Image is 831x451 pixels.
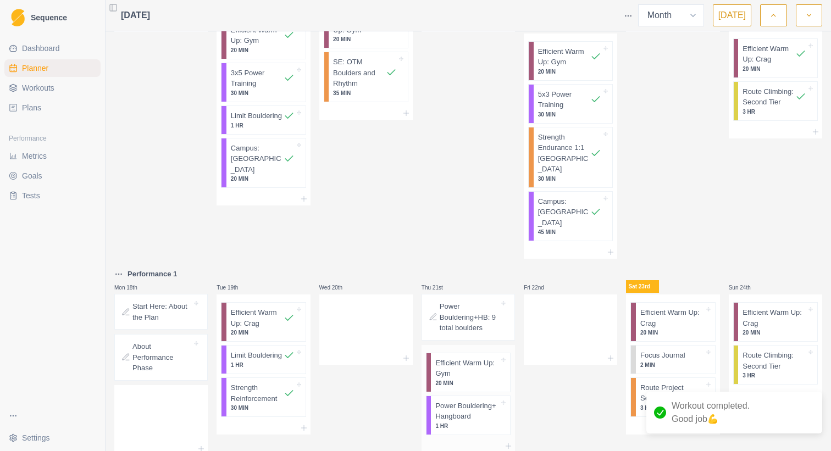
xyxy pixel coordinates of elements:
p: Focus Journal [640,350,685,361]
p: Wed 20th [319,283,352,292]
p: Start Here: About the Plan [132,301,192,322]
div: Efficient Warm Up: Gym20 MIN [426,353,511,392]
a: Workouts [4,79,101,97]
div: Efficient Warm Up: Crag20 MIN [630,302,715,342]
div: Start Here: About the Plan [114,294,208,330]
p: Power Bouldering+HB: 9 total boulders [440,301,499,333]
p: Route Project Session [640,382,704,404]
p: 20 MIN [538,68,602,76]
p: Efficient Warm Up: Gym [435,358,499,379]
div: Strength Endurance 1:1 [GEOGRAPHIC_DATA]30 MIN [528,127,613,188]
p: Efficient Warm Up: Crag [231,307,284,328]
a: Planner [4,59,101,77]
p: Efficient Warm Up: Crag [743,43,795,65]
p: 20 MIN [743,65,806,73]
div: 3x5 Power Training30 MIN [221,63,306,102]
div: Campus: [GEOGRAPHIC_DATA]45 MIN [528,191,613,242]
p: Limit Bouldering [231,110,282,121]
p: 45 MIN [538,228,602,236]
div: Efficient Warm Up: Crag20 MIN [733,302,818,342]
p: Campus: [GEOGRAPHIC_DATA] [231,143,284,175]
p: Campus: [GEOGRAPHIC_DATA] [538,196,591,229]
p: Strength Reinforcement [231,382,284,404]
a: Metrics [4,147,101,165]
span: Planner [22,63,48,74]
p: Tue 19th [217,283,250,292]
button: Settings [4,429,101,447]
p: 20 MIN [640,328,704,337]
p: 30 MIN [231,404,295,412]
p: 35 MIN [333,89,397,97]
div: Route Climbing: Second Tier3 HR [733,345,818,385]
p: 20 MIN [231,46,295,54]
p: 3 HR [640,404,704,412]
p: Efficient Warm Up: Gym [538,46,591,68]
a: Goals [4,167,101,185]
a: LogoSequence [4,4,101,31]
div: Efficient Warm Up: Crag20 MIN [221,302,306,342]
p: Route Climbing: Second Tier [743,86,795,108]
p: 20 MIN [333,35,397,43]
div: Strength Reinforcement30 MIN [221,377,306,417]
p: 30 MIN [538,175,602,183]
p: About Performance Phase [132,341,192,374]
p: Route Climbing: Second Tier [743,350,806,371]
button: [DATE] [713,4,751,26]
p: 30 MIN [538,110,602,119]
span: Metrics [22,151,47,162]
span: Dashboard [22,43,60,54]
p: Efficient Warm Up: Crag [640,307,704,328]
span: Goals [22,170,42,181]
p: Performance 1 [128,269,177,280]
p: 2 MIN [640,361,704,369]
p: Limit Bouldering [231,350,282,361]
p: SE: OTM Boulders and Rhythm [333,57,386,89]
div: Route Climbing: Second Tier3 HR [733,81,818,121]
img: Logo [11,9,25,27]
a: Tests [4,187,101,204]
p: Thu 21st [422,283,455,292]
p: Mon 18th [114,283,147,292]
span: Tests [22,190,40,201]
div: Performance [4,130,101,147]
div: Efficient Warm Up: Crag20 MIN [733,38,818,78]
p: Workout completed. Good job 💪 [672,399,750,426]
div: SE: OTM Boulders and Rhythm35 MIN [324,52,408,102]
p: 1 HR [435,422,499,430]
p: 1 HR [231,121,295,130]
span: Workouts [22,82,54,93]
div: Efficient Warm Up: Gym20 MIN [528,41,613,81]
span: [DATE] [121,9,150,22]
div: Limit Bouldering1 HR [221,105,306,135]
p: Efficient Warm Up: Gym [231,25,284,46]
p: 3 HR [743,108,806,116]
div: 5x3 Power Training30 MIN [528,84,613,124]
p: Sun 24th [729,283,762,292]
p: 3 HR [743,371,806,380]
p: 5x3 Power Training [538,89,591,110]
div: Focus Journal2 MIN [630,345,715,374]
a: Dashboard [4,40,101,57]
p: 20 MIN [231,328,295,337]
p: 1 HR [231,361,295,369]
div: Route Project Session3 HR [630,377,715,417]
div: Efficient Warm Up: Gym20 MIN [221,20,306,59]
span: Sequence [31,14,67,21]
div: About Performance Phase [114,334,208,381]
div: Limit Bouldering1 HR [221,345,306,374]
p: Efficient Warm Up: Crag [743,307,806,328]
p: Fri 22nd [524,283,557,292]
p: 3x5 Power Training [231,68,284,89]
p: 20 MIN [435,379,499,387]
p: 30 MIN [231,89,295,97]
p: 20 MIN [231,175,295,183]
p: Strength Endurance 1:1 [GEOGRAPHIC_DATA] [538,132,591,175]
p: Sat 23rd [626,280,659,293]
div: Power Bouldering+ Hangboard1 HR [426,396,511,435]
div: Power Bouldering+HB: 9 total boulders [422,294,515,341]
div: Campus: [GEOGRAPHIC_DATA]20 MIN [221,138,306,188]
p: 20 MIN [743,328,806,337]
span: Plans [22,102,41,113]
a: Plans [4,99,101,116]
p: Power Bouldering+ Hangboard [435,400,499,422]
